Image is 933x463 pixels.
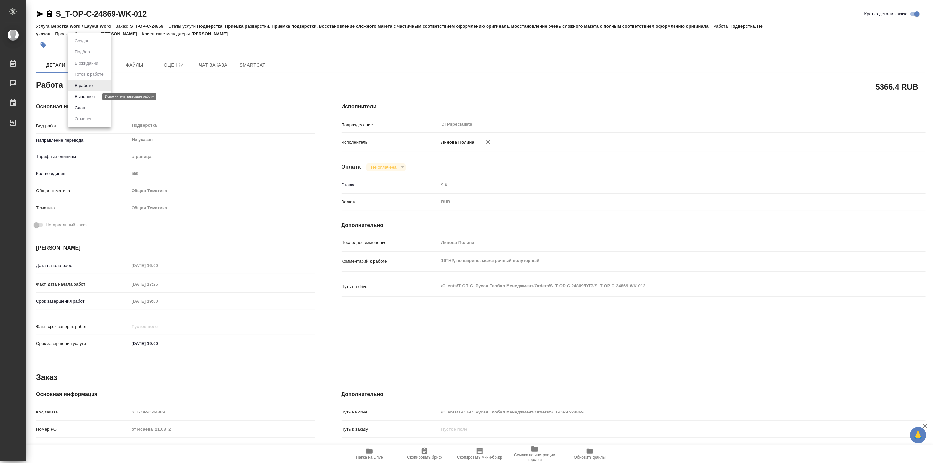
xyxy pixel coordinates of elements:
button: Создан [73,37,91,45]
button: В ожидании [73,60,100,67]
button: Выполнен [73,93,97,100]
button: В работе [73,82,94,89]
button: Сдан [73,104,87,111]
button: Отменен [73,115,94,123]
button: Подбор [73,49,92,56]
button: Готов к работе [73,71,106,78]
